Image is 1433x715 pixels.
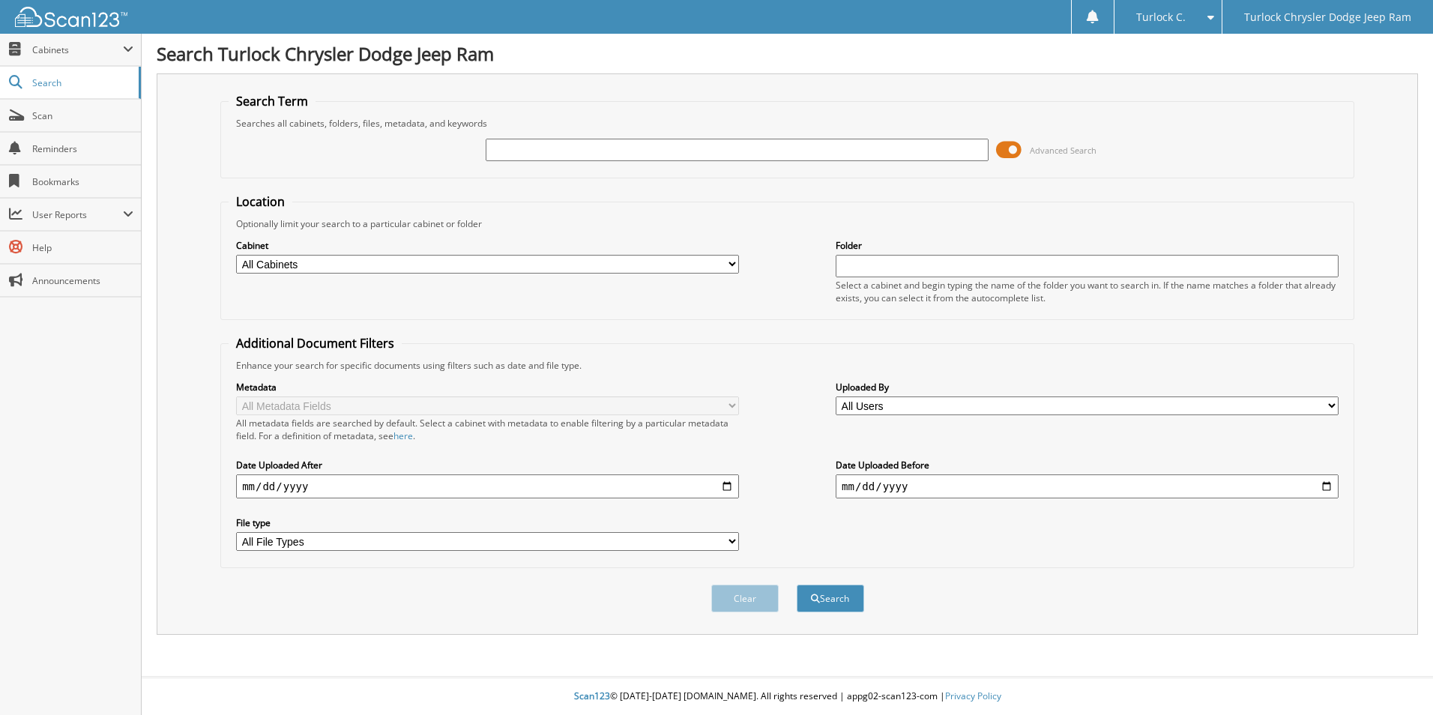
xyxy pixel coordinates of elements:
span: Announcements [32,274,133,287]
label: Date Uploaded Before [836,459,1339,471]
div: © [DATE]-[DATE] [DOMAIN_NAME]. All rights reserved | appg02-scan123-com | [142,678,1433,715]
legend: Location [229,193,292,210]
span: Help [32,241,133,254]
label: Date Uploaded After [236,459,739,471]
div: All metadata fields are searched by default. Select a cabinet with metadata to enable filtering b... [236,417,739,442]
label: Uploaded By [836,381,1339,393]
legend: Search Term [229,93,316,109]
img: scan123-logo-white.svg [15,7,127,27]
label: Folder [836,239,1339,252]
div: Select a cabinet and begin typing the name of the folder you want to search in. If the name match... [836,279,1339,304]
span: Reminders [32,142,133,155]
span: User Reports [32,208,123,221]
div: Searches all cabinets, folders, files, metadata, and keywords [229,117,1346,130]
span: Scan [32,109,133,122]
input: start [236,474,739,498]
span: Cabinets [32,43,123,56]
span: Bookmarks [32,175,133,188]
span: Turlock Chrysler Dodge Jeep Ram [1244,13,1411,22]
label: Metadata [236,381,739,393]
legend: Additional Document Filters [229,335,402,352]
input: end [836,474,1339,498]
span: Scan123 [574,690,610,702]
h1: Search Turlock Chrysler Dodge Jeep Ram [157,41,1418,66]
a: Privacy Policy [945,690,1001,702]
span: Advanced Search [1030,145,1096,156]
a: here [393,429,413,442]
span: Search [32,76,131,89]
span: Turlock C. [1136,13,1186,22]
div: Enhance your search for specific documents using filters such as date and file type. [229,359,1346,372]
label: Cabinet [236,239,739,252]
label: File type [236,516,739,529]
div: Optionally limit your search to a particular cabinet or folder [229,217,1346,230]
button: Search [797,585,864,612]
button: Clear [711,585,779,612]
